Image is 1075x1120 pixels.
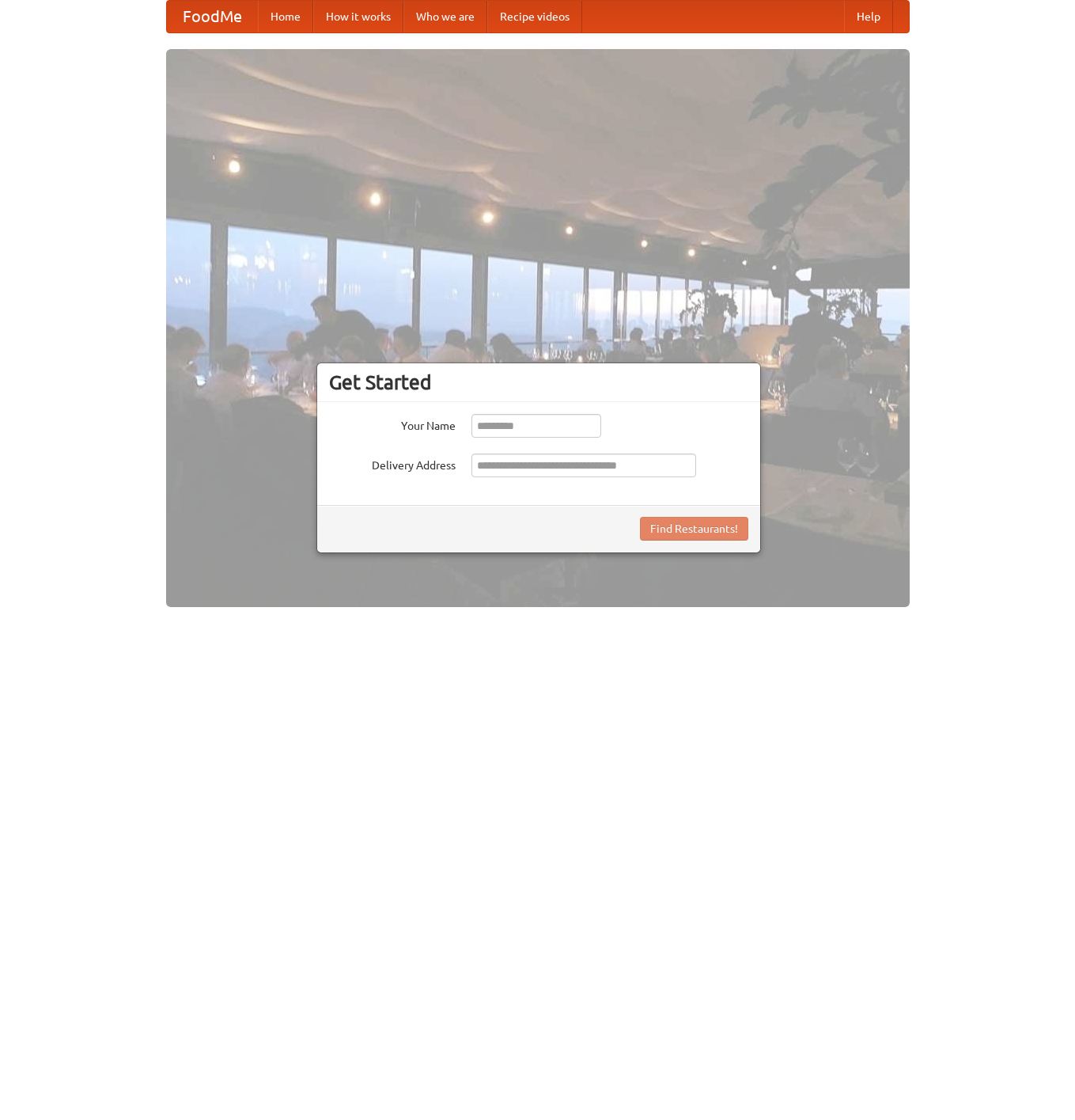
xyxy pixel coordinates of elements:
[258,1,313,32] a: Home
[329,370,748,394] h3: Get Started
[167,1,258,32] a: FoodMe
[844,1,893,32] a: Help
[329,414,456,434] label: Your Name
[403,1,487,32] a: Who we are
[640,517,748,541] button: Find Restaurants!
[313,1,403,32] a: How it works
[487,1,582,32] a: Recipe videos
[329,454,456,473] label: Delivery Address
